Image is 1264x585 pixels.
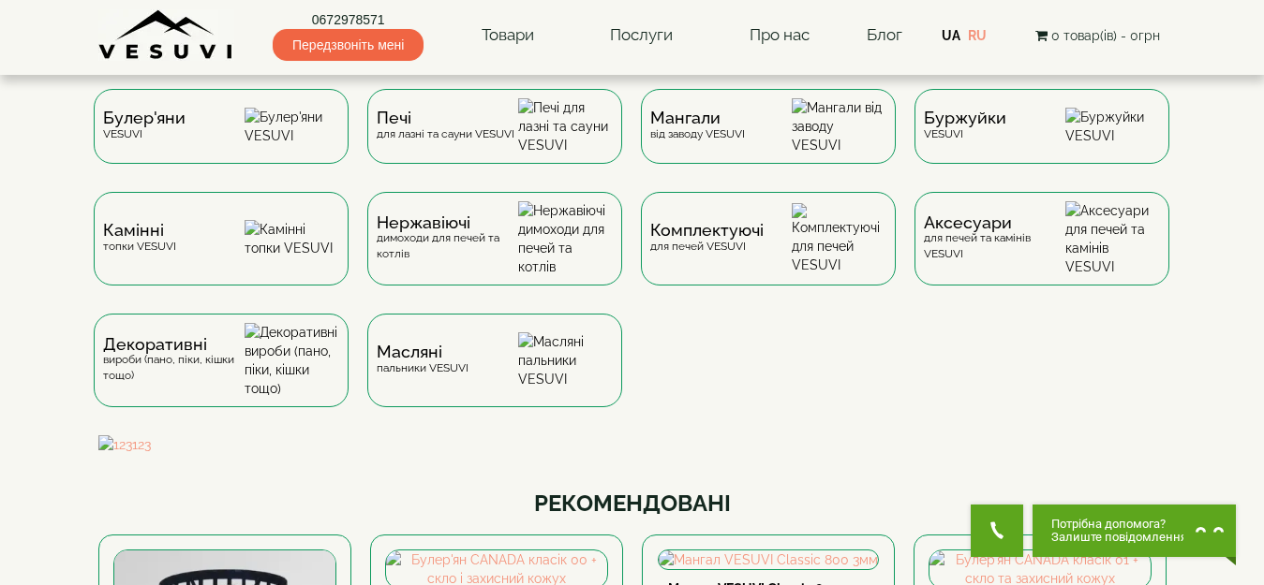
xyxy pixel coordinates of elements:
[924,110,1006,125] span: Буржуйки
[971,505,1023,557] button: Get Call button
[1033,505,1236,557] button: Chat button
[377,344,468,375] div: пальники VESUVI
[968,28,987,43] a: RU
[650,110,745,141] div: від заводу VESUVI
[924,110,1006,141] div: VESUVI
[84,89,358,192] a: Булер'яниVESUVI Булер'яни VESUVI
[273,10,424,29] a: 0672978571
[731,14,828,57] a: Про нас
[273,29,424,61] span: Передзвоніть мені
[518,98,613,154] img: Печі для лазні та сауни VESUVI
[98,9,234,61] img: Завод VESUVI
[84,192,358,314] a: Каміннітопки VESUVI Камінні топки VESUVI
[245,323,339,398] img: Декоративні вироби (пано, піки, кішки тощо)
[792,203,886,274] img: Комплектуючі для печей VESUVI
[905,89,1179,192] a: БуржуйкиVESUVI Буржуйки VESUVI
[103,337,245,384] div: вироби (пано, піки, кішки тощо)
[377,110,514,141] div: для лазні та сауни VESUVI
[591,14,691,57] a: Послуги
[377,215,518,230] span: Нержавіючі
[103,223,176,238] span: Камінні
[377,110,514,125] span: Печі
[1030,25,1166,46] button: 0 товар(ів) - 0грн
[1065,201,1160,276] img: Аксесуари для печей та камінів VESUVI
[1051,518,1187,531] span: Потрібна допомога?
[98,435,1167,454] img: 123123
[650,223,764,254] div: для печей VESUVI
[103,110,186,141] div: VESUVI
[103,337,245,352] span: Декоративні
[792,98,886,154] img: Мангали від заводу VESUVI
[650,223,764,238] span: Комплектуючі
[377,215,518,262] div: димоходи для печей та котлів
[103,110,186,125] span: Булер'яни
[358,89,632,192] a: Печідля лазні та сауни VESUVI Печі для лазні та сауни VESUVI
[924,215,1065,262] div: для печей та камінів VESUVI
[245,108,339,145] img: Булер'яни VESUVI
[84,314,358,435] a: Декоративнівироби (пано, піки, кішки тощо) Декоративні вироби (пано, піки, кішки тощо)
[924,215,1065,230] span: Аксесуари
[358,192,632,314] a: Нержавіючідимоходи для печей та котлів Нержавіючі димоходи для печей та котлів
[632,89,905,192] a: Мангаливід заводу VESUVI Мангали від заводу VESUVI
[463,14,553,57] a: Товари
[632,192,905,314] a: Комплектуючідля печей VESUVI Комплектуючі для печей VESUVI
[1065,108,1160,145] img: Буржуйки VESUVI
[867,25,902,44] a: Блог
[1051,28,1160,43] span: 0 товар(ів) - 0грн
[103,223,176,254] div: топки VESUVI
[942,28,960,43] a: UA
[905,192,1179,314] a: Аксесуаридля печей та камінів VESUVI Аксесуари для печей та камінів VESUVI
[518,201,613,276] img: Нержавіючі димоходи для печей та котлів
[245,220,339,257] img: Камінні топки VESUVI
[377,344,468,359] span: Масляні
[650,110,745,125] span: Мангали
[1051,531,1187,544] span: Залиште повідомлення
[518,332,613,388] img: Масляні пальники VESUVI
[659,550,878,569] img: Мангал VESUVI Classic 800 3мм
[358,314,632,435] a: Масляніпальники VESUVI Масляні пальники VESUVI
